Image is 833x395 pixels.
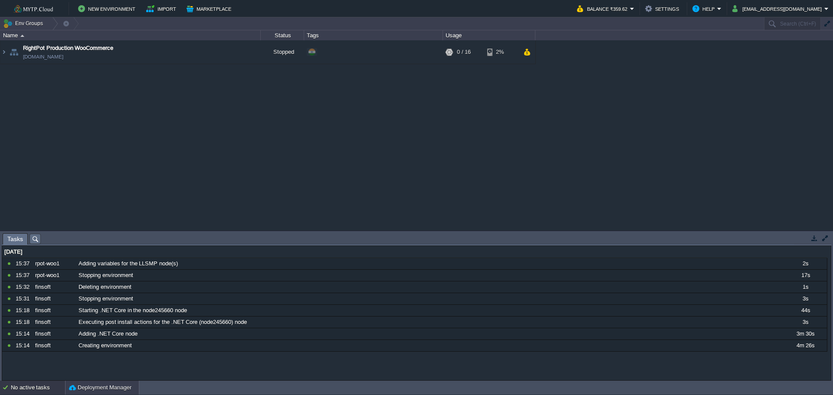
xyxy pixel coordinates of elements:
[20,35,24,37] img: AMDAwAAAACH5BAEAAAAALAAAAAABAAEAAAICRAEAOw==
[261,30,304,40] div: Status
[33,328,75,340] div: finsoft
[187,3,234,14] button: Marketplace
[0,40,7,64] img: AMDAwAAAACH5BAEAAAAALAAAAAABAAEAAAICRAEAOw==
[16,340,32,351] div: 15:14
[2,246,827,258] div: [DATE]
[784,340,826,351] div: 4m 26s
[78,3,138,14] button: New Environment
[79,342,132,349] span: Creating environment
[16,258,32,269] div: 15:37
[784,305,826,316] div: 44s
[23,52,63,61] a: [DOMAIN_NAME]
[784,328,826,340] div: 3m 30s
[3,3,62,14] img: MyTP.Cloud
[79,271,133,279] span: Stopping environment
[487,40,515,64] div: 2%
[33,305,75,316] div: finsoft
[16,317,32,328] div: 15:18
[146,3,179,14] button: Import
[1,30,260,40] div: Name
[79,330,138,338] span: Adding .NET Core node
[79,283,131,291] span: Deleting environment
[577,3,630,14] button: Balance ₹359.62
[33,340,75,351] div: finsoft
[33,293,75,304] div: finsoft
[11,381,65,395] div: No active tasks
[784,258,826,269] div: 2s
[732,3,824,14] button: [EMAIL_ADDRESS][DOMAIN_NAME]
[692,3,717,14] button: Help
[79,260,178,268] span: Adding variables for the LLSMP node(s)
[69,383,131,392] button: Deployment Manager
[16,328,32,340] div: 15:14
[8,40,20,64] img: AMDAwAAAACH5BAEAAAAALAAAAAABAAEAAAICRAEAOw==
[33,270,75,281] div: rpot-woo1
[79,307,187,314] span: Starting .NET Core in the node245660 node
[784,293,826,304] div: 3s
[23,44,113,52] a: RightPot Production WooCommerce
[457,40,471,64] div: 0 / 16
[79,295,133,303] span: Stopping environment
[16,281,32,293] div: 15:32
[784,270,826,281] div: 17s
[443,30,535,40] div: Usage
[261,40,304,64] div: Stopped
[16,270,32,281] div: 15:37
[7,234,23,245] span: Tasks
[784,317,826,328] div: 3s
[16,293,32,304] div: 15:31
[784,281,826,293] div: 1s
[3,17,46,29] button: Env Groups
[645,3,682,14] button: Settings
[33,258,75,269] div: rpot-woo1
[16,305,32,316] div: 15:18
[305,30,443,40] div: Tags
[33,281,75,293] div: finsoft
[79,318,247,326] span: Executing post install actions for the .NET Core (node245660) node
[33,317,75,328] div: finsoft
